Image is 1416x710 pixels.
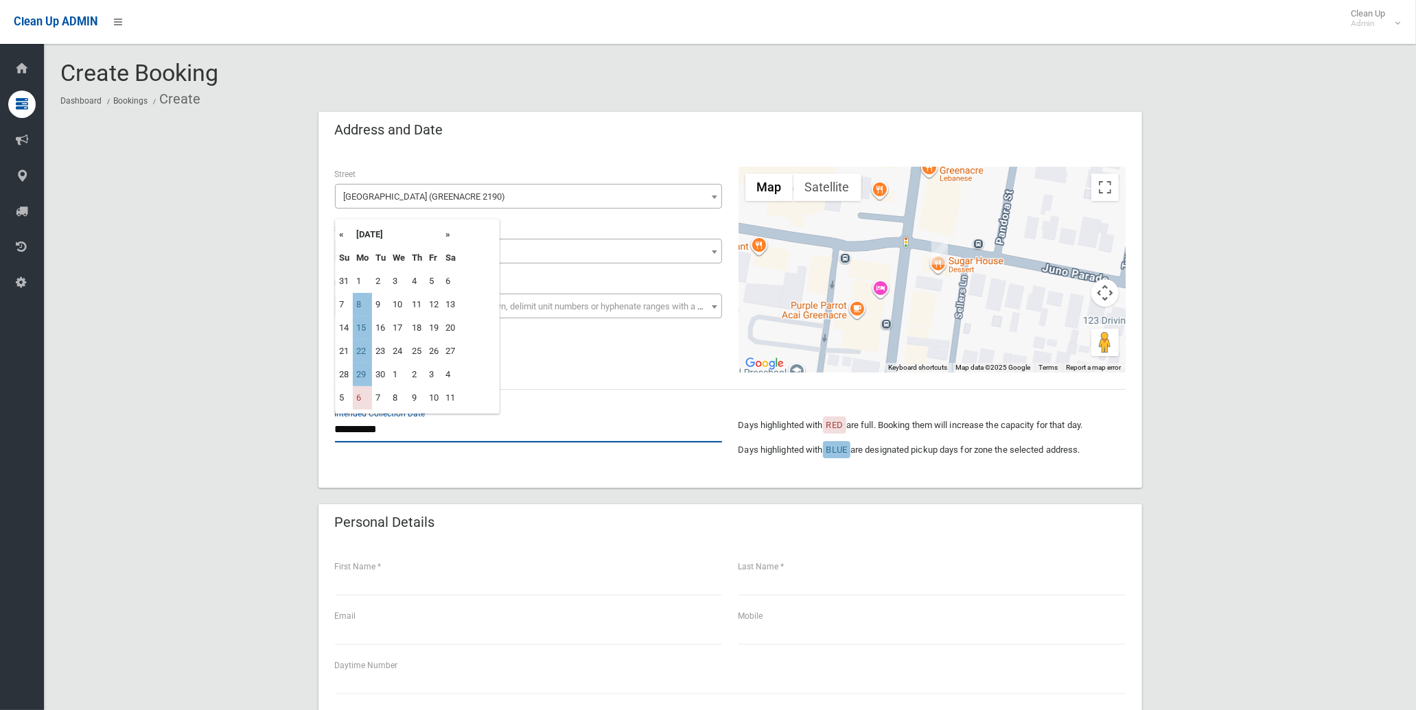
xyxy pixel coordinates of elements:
[344,301,728,311] span: Select the unit number from the dropdown, delimit unit numbers or hyphenate ranges with a comma
[372,270,389,293] td: 2
[1344,8,1399,29] span: Clean Up
[336,223,353,246] th: «
[889,363,948,372] button: Keyboard shortcuts
[389,316,408,340] td: 17
[426,270,442,293] td: 5
[318,509,452,536] header: Personal Details
[353,363,372,386] td: 29
[336,293,353,316] td: 7
[1091,174,1119,201] button: Toggle fullscreen view
[442,316,459,340] td: 20
[739,417,1126,434] p: Days highlighted with are full. Booking them will increase the capacity for that day.
[426,293,442,316] td: 12
[793,174,861,201] button: Show satellite imagery
[1351,19,1385,29] small: Admin
[742,355,787,372] img: Google
[372,363,389,386] td: 30
[372,386,389,410] td: 7
[372,246,389,270] th: Tu
[1091,279,1119,307] button: Map camera controls
[442,386,459,410] td: 11
[389,270,408,293] td: 3
[318,117,460,143] header: Address and Date
[931,241,948,265] div: 171A Waterloo Road, GREENACRE NSW 2190
[335,239,722,263] span: 171A
[336,340,353,363] td: 21
[335,184,722,209] span: Waterloo Road (GREENACRE 2190)
[14,15,97,28] span: Clean Up ADMIN
[336,386,353,410] td: 5
[408,246,426,270] th: Th
[336,270,353,293] td: 31
[408,293,426,316] td: 11
[338,187,719,206] span: Waterloo Road (GREENACRE 2190)
[826,445,847,455] span: BLUE
[60,96,102,106] a: Dashboard
[408,386,426,410] td: 9
[745,174,793,201] button: Show street map
[426,340,442,363] td: 26
[442,340,459,363] td: 27
[389,363,408,386] td: 1
[408,270,426,293] td: 4
[442,293,459,316] td: 13
[408,363,426,386] td: 2
[426,363,442,386] td: 3
[1039,364,1058,371] a: Terms (opens in new tab)
[389,246,408,270] th: We
[442,270,459,293] td: 6
[113,96,148,106] a: Bookings
[353,223,442,246] th: [DATE]
[336,316,353,340] td: 14
[150,86,200,112] li: Create
[60,59,218,86] span: Create Booking
[826,420,843,430] span: RED
[408,340,426,363] td: 25
[336,363,353,386] td: 28
[739,442,1126,458] p: Days highlighted with are designated pickup days for zone the selected address.
[442,246,459,270] th: Sa
[353,340,372,363] td: 22
[336,246,353,270] th: Su
[442,223,459,246] th: »
[338,242,719,261] span: 171A
[1091,329,1119,356] button: Drag Pegman onto the map to open Street View
[956,364,1031,371] span: Map data ©2025 Google
[389,386,408,410] td: 8
[389,340,408,363] td: 24
[372,340,389,363] td: 23
[353,293,372,316] td: 8
[1067,364,1122,371] a: Report a map error
[426,386,442,410] td: 10
[353,386,372,410] td: 6
[353,270,372,293] td: 1
[389,293,408,316] td: 10
[742,355,787,372] a: Open this area in Google Maps (opens a new window)
[408,316,426,340] td: 18
[372,293,389,316] td: 9
[426,246,442,270] th: Fr
[426,316,442,340] td: 19
[442,363,459,386] td: 4
[353,316,372,340] td: 15
[372,316,389,340] td: 16
[353,246,372,270] th: Mo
